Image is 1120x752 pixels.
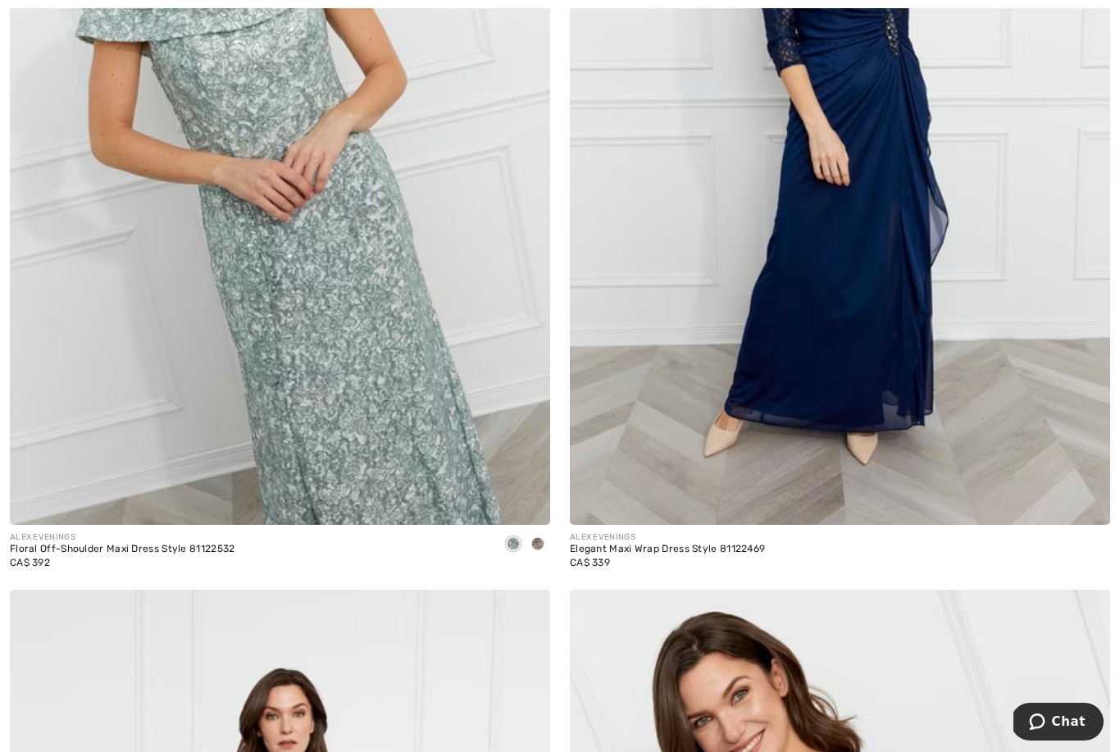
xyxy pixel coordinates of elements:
span: CA$ 339 [570,557,610,568]
div: Ice Sage [501,531,526,558]
span: CA$ 392 [10,557,50,568]
div: ALEX EVENINGS [10,531,235,544]
iframe: Opens a widget where you can chat to one of our agents [1013,703,1104,744]
div: ALEX EVENINGS [570,531,765,544]
div: Elegant Maxi Wrap Dress Style 81122469 [570,544,765,555]
div: Mink [526,531,550,558]
div: Floral Off-Shoulder Maxi Dress Style 81122532 [10,544,235,555]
